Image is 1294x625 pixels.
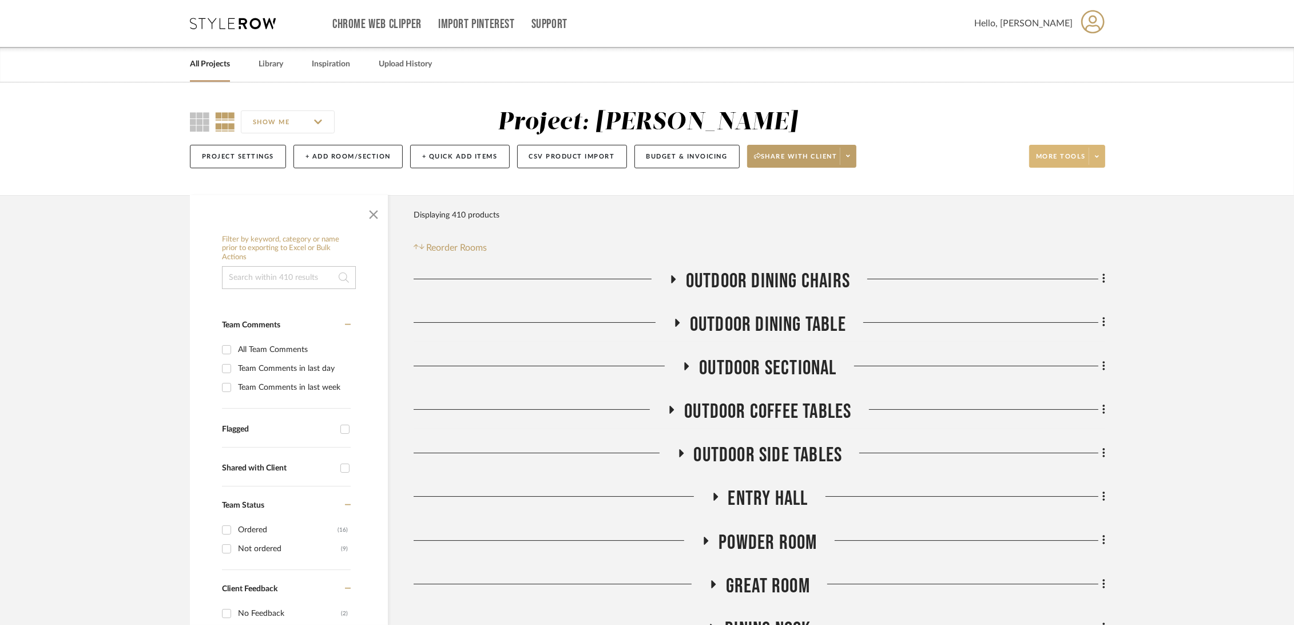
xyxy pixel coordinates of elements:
[684,399,851,424] span: Outdoor Coffee Tables
[222,501,264,509] span: Team Status
[332,19,422,29] a: Chrome Web Clipper
[517,145,627,168] button: CSV Product Import
[531,19,567,29] a: Support
[238,521,338,539] div: Ordered
[414,241,487,255] button: Reorder Rooms
[728,486,808,511] span: Entry Hall
[222,266,356,289] input: Search within 410 results
[686,269,850,294] span: Outdoor Dining Chairs
[690,312,846,337] span: Outdoor Dining Table
[238,604,341,623] div: No Feedback
[974,17,1073,30] span: Hello, [PERSON_NAME]
[634,145,740,168] button: Budget & Invoicing
[427,241,487,255] span: Reorder Rooms
[238,359,348,378] div: Team Comments in last day
[259,57,283,72] a: Library
[719,531,817,555] span: Powder Room
[238,341,348,359] div: All Team Comments
[498,110,797,135] div: Project: [PERSON_NAME]
[222,425,335,434] div: Flagged
[338,521,348,539] div: (16)
[747,145,857,168] button: Share with client
[414,204,499,227] div: Displaying 410 products
[754,152,837,169] span: Share with client
[438,19,515,29] a: Import Pinterest
[222,585,277,593] span: Client Feedback
[222,321,280,329] span: Team Comments
[222,464,335,473] div: Shared with Client
[726,574,810,599] span: Great Room
[312,57,350,72] a: Inspiration
[699,356,836,381] span: Outdoor Sectional
[238,378,348,397] div: Team Comments in last week
[410,145,510,168] button: + Quick Add Items
[238,540,341,558] div: Not ordered
[341,540,348,558] div: (9)
[190,145,286,168] button: Project Settings
[379,57,432,72] a: Upload History
[694,443,843,468] span: Outdoor Side Tables
[222,235,356,262] h6: Filter by keyword, category or name prior to exporting to Excel or Bulk Actions
[1029,145,1105,168] button: More tools
[341,604,348,623] div: (2)
[293,145,403,168] button: + Add Room/Section
[190,57,230,72] a: All Projects
[362,201,385,224] button: Close
[1036,152,1086,169] span: More tools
